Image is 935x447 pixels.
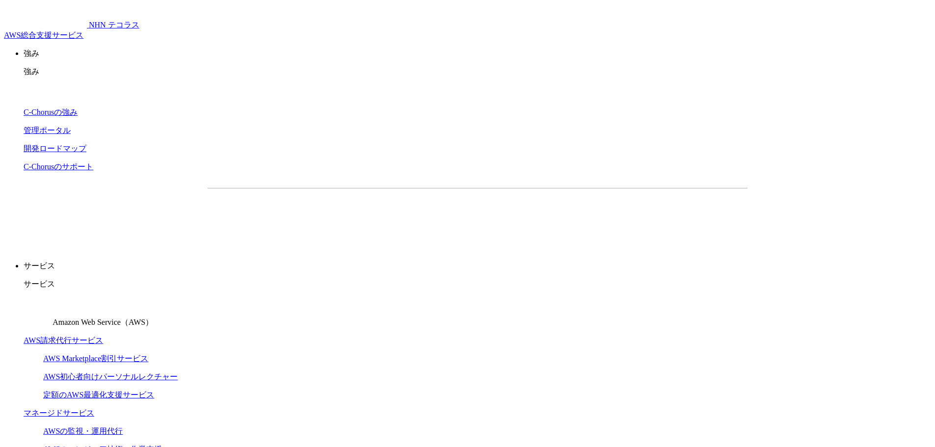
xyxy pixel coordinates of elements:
[43,391,154,399] a: 定額のAWS最適化支援サービス
[24,126,71,134] a: 管理ポータル
[43,427,123,435] a: AWSの監視・運用代行
[24,49,931,59] p: 強み
[482,204,641,229] a: まずは相談する
[43,354,148,363] a: AWS Marketplace割引サービス
[24,261,931,271] p: サービス
[24,67,931,77] p: 強み
[315,204,473,229] a: 資料を請求する
[24,336,103,344] a: AWS請求代行サービス
[24,144,86,153] a: 開発ロードマップ
[4,4,87,27] img: AWS総合支援サービス C-Chorus
[24,279,931,289] p: サービス
[43,372,178,381] a: AWS初心者向けパーソナルレクチャー
[24,108,78,116] a: C-Chorusの強み
[53,318,153,326] span: Amazon Web Service（AWS）
[24,409,94,417] a: マネージドサービス
[24,162,93,171] a: C-Chorusのサポート
[24,297,51,325] img: Amazon Web Service（AWS）
[4,21,139,39] a: AWS総合支援サービス C-Chorus NHN テコラスAWS総合支援サービス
